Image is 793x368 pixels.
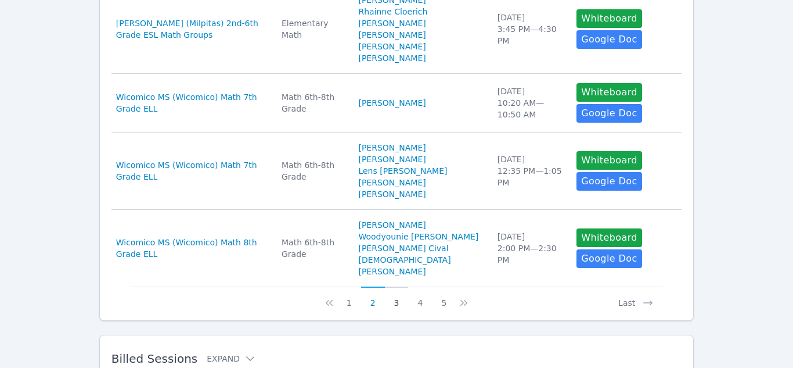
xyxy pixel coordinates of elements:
a: [DEMOGRAPHIC_DATA][PERSON_NAME] [358,254,483,277]
div: Math 6th-8th Grade [282,91,344,115]
button: Whiteboard [576,228,642,247]
button: Whiteboard [576,9,642,28]
a: [PERSON_NAME] (Milpitas) 2nd-6th Grade ESL Math Groups [116,17,268,41]
tr: Wicomico MS (Wicomico) Math 7th Grade ELLMath 6th-8th Grade[PERSON_NAME][DATE]10:20 AM—10:50 AMWh... [111,74,682,133]
a: [PERSON_NAME] [358,41,426,52]
a: Woodyounie [PERSON_NAME] [358,231,478,242]
button: Whiteboard [576,83,642,102]
tr: Wicomico MS (Wicomico) Math 7th Grade ELLMath 6th-8th Grade[PERSON_NAME][PERSON_NAME]Lens [PERSON... [111,133,682,210]
button: 2 [361,287,385,309]
div: [DATE] 2:00 PM — 2:30 PM [498,231,563,266]
a: Wicomico MS (Wicomico) Math 7th Grade ELL [116,91,268,115]
button: 3 [385,287,409,309]
a: Rhainne Cloerich [PERSON_NAME] [358,6,483,29]
a: Google Doc [576,249,641,268]
tr: Wicomico MS (Wicomico) Math 8th Grade ELLMath 6th-8th Grade[PERSON_NAME]Woodyounie [PERSON_NAME][... [111,210,682,287]
a: Google Doc [576,104,641,123]
div: Math 6th-8th Grade [282,237,344,260]
a: [PERSON_NAME] [358,177,426,188]
a: [PERSON_NAME] Cival [358,242,448,254]
button: 4 [408,287,432,309]
div: Math 6th-8th Grade [282,159,344,183]
a: [PERSON_NAME] [358,219,426,231]
button: Last [609,287,663,309]
a: [PERSON_NAME] [358,97,426,109]
div: [DATE] 10:20 AM — 10:50 AM [498,85,563,120]
div: [DATE] 3:45 PM — 4:30 PM [498,12,563,47]
button: Whiteboard [576,151,642,170]
button: 5 [432,287,456,309]
a: [PERSON_NAME] [358,142,426,153]
button: 1 [337,287,361,309]
a: Google Doc [576,30,641,49]
a: Google Doc [576,172,641,191]
div: [DATE] 12:35 PM — 1:05 PM [498,153,563,188]
a: [PERSON_NAME] [358,29,426,41]
button: Expand [207,353,256,365]
a: [PERSON_NAME] [358,188,426,200]
div: Elementary Math [282,17,344,41]
span: Billed Sessions [111,352,197,366]
a: Wicomico MS (Wicomico) Math 8th Grade ELL [116,237,268,260]
a: [PERSON_NAME] [358,153,426,165]
a: Lens [PERSON_NAME] [358,165,447,177]
a: Wicomico MS (Wicomico) Math 7th Grade ELL [116,159,268,183]
a: [PERSON_NAME] [358,52,426,64]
